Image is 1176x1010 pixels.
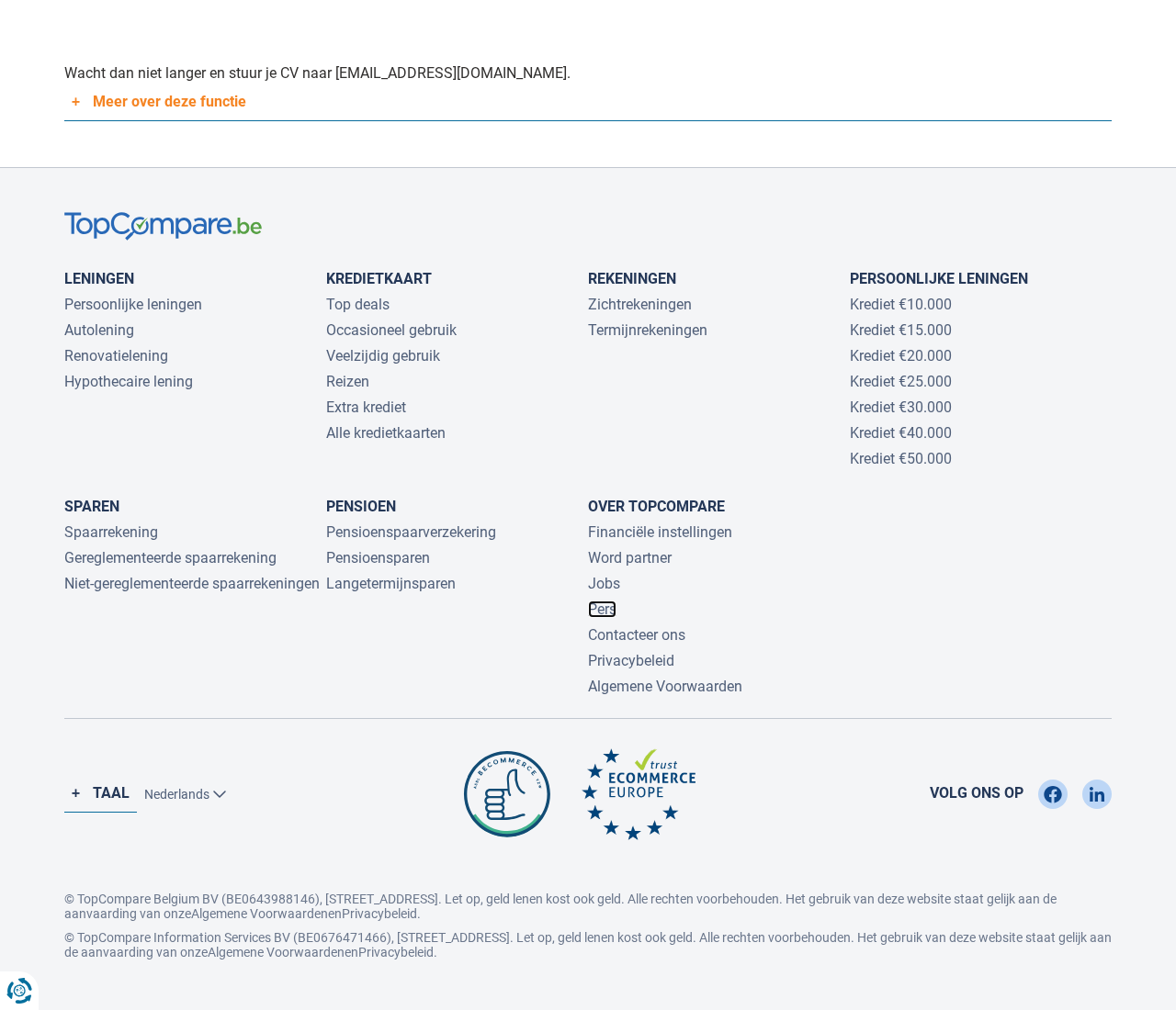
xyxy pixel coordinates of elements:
[326,549,430,567] a: Pensioensparen
[850,398,952,416] a: Krediet €30.000
[358,945,434,959] a: Privacybeleid
[191,906,328,921] a: Algemene Voorwaarden
[326,575,456,592] a: Langetermijnsparen
[588,652,674,669] a: Privacybeleid
[326,270,432,287] a: Kredietkaart
[64,270,134,287] a: Leningen
[326,398,406,416] a: Extra krediet
[326,321,457,339] a: Occasioneel gebruik
[588,678,742,695] a: Algemene Voorwaarden
[326,424,446,442] a: Alle kredietkaarten
[850,373,952,390] a: Krediet €25.000
[64,321,134,339] a: Autolening
[850,270,1028,287] a: Persoonlijke leningen
[64,498,119,515] a: Sparen
[326,523,496,541] a: Pensioenspaarverzekering
[460,748,554,840] img: Be commerce TopCompare
[326,296,390,313] a: Top deals
[64,373,193,390] a: Hypothecaire lening
[1044,780,1061,809] img: Facebook TopCompare
[850,321,952,339] a: Krediet €15.000
[64,930,1112,959] p: © TopCompare Information Services BV (BE0676471466), [STREET_ADDRESS]. Let op, geld lenen kost oo...
[326,498,396,515] a: Pensioen
[64,575,320,592] a: Niet-gereglementeerde spaarrekeningen
[64,877,1112,921] p: © TopCompare Belgium BV (BE0643988146), [STREET_ADDRESS]. Let op, geld lenen kost ook geld. Alle ...
[342,906,417,921] a: Privacybeleid
[850,347,952,365] a: Krediet €20.000
[64,523,158,541] a: Spaarrekening
[64,84,1112,121] a: Meer over deze functie
[588,600,616,618] a: Pers
[64,347,168,365] a: Renovatielening
[64,776,137,813] label: Taal
[326,373,369,390] a: Reizen
[208,945,345,959] a: Algemene Voorwaarden
[930,783,1023,804] span: Volg ons op
[64,212,262,241] img: TopCompare
[588,498,725,515] a: Over TopCompare
[588,575,620,592] a: Jobs
[588,321,707,339] a: Termijnrekeningen
[64,549,277,567] a: Gereglementeerde spaarrekening
[588,626,685,644] a: Contacteer ons
[1090,780,1104,809] img: LinkedIn TopCompare
[588,270,676,287] a: Rekeningen
[588,523,732,541] a: Financiële instellingen
[582,748,695,840] img: Ecommerce Europe TopCompare
[64,296,202,313] a: Persoonlijke leningen
[850,296,952,313] a: Krediet €10.000
[588,549,672,567] a: Word partner
[850,424,952,442] a: Krediet €40.000
[326,347,440,365] a: Veelzijdig gebruik
[850,450,952,467] a: Krediet €50.000
[588,296,692,313] a: Zichtrekeningen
